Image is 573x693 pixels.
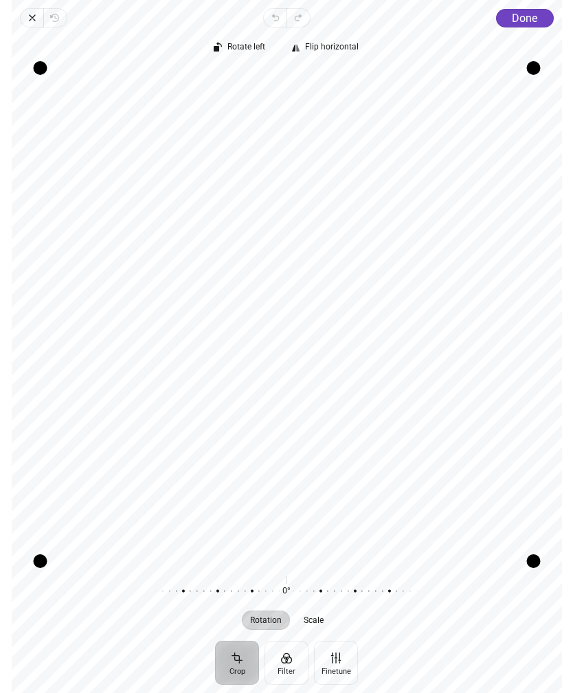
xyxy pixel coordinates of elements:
[242,611,290,630] button: Rotation
[304,616,324,624] span: Scale
[33,61,47,75] div: Drag corner tl
[512,12,537,25] span: Done
[284,38,367,58] button: Flip horizontal
[265,641,308,685] button: Filter
[526,68,540,561] div: Drag edge r
[305,43,359,52] span: Flip horizontal
[215,641,259,685] button: Crop
[526,554,540,568] div: Drag corner br
[40,61,533,75] div: Drag edge t
[526,61,540,75] div: Drag corner tr
[227,43,265,52] span: Rotate left
[33,68,47,561] div: Drag edge l
[314,641,358,685] button: Finetune
[40,554,533,568] div: Drag edge b
[207,38,273,58] button: Rotate left
[495,9,553,27] button: Done
[250,616,282,624] span: Rotation
[33,554,47,568] div: Drag corner bl
[295,611,332,630] button: Scale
